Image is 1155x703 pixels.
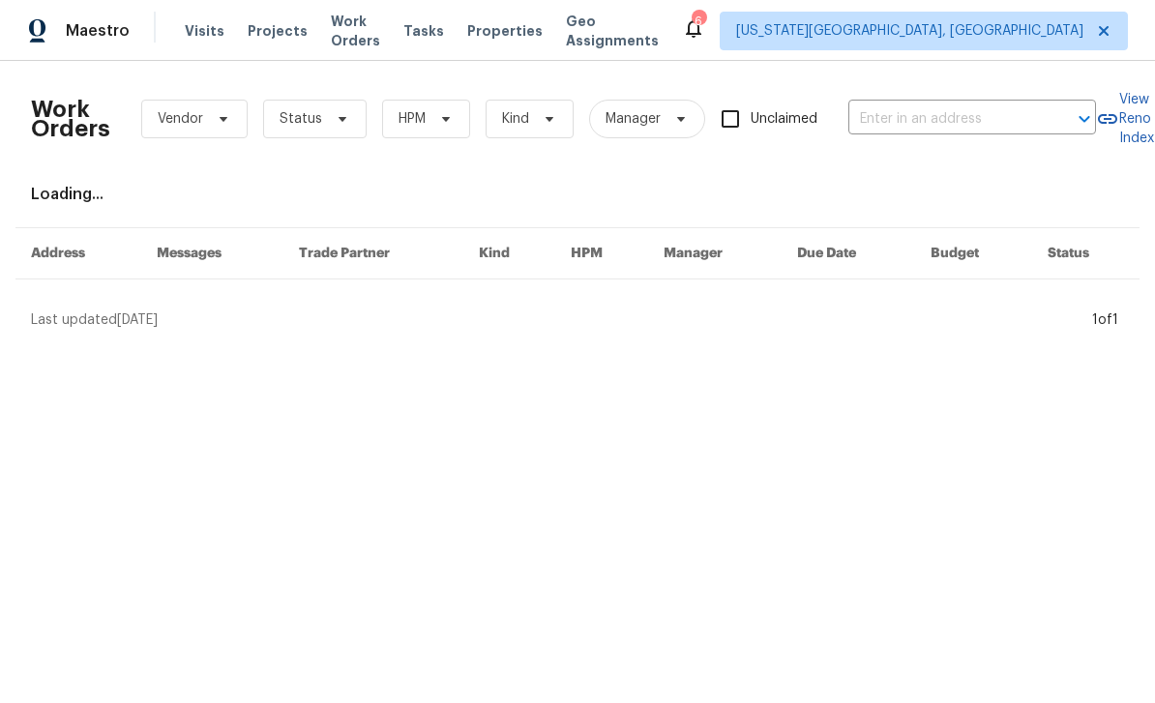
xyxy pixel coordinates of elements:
[782,228,915,279] th: Due Date
[31,185,1124,204] div: Loading...
[648,228,782,279] th: Manager
[31,310,1086,330] div: Last updated
[141,228,283,279] th: Messages
[66,21,130,41] span: Maestro
[283,228,464,279] th: Trade Partner
[751,109,817,130] span: Unclaimed
[31,100,110,138] h2: Work Orders
[692,12,705,31] div: 6
[566,12,659,50] span: Geo Assignments
[463,228,555,279] th: Kind
[848,104,1042,134] input: Enter in an address
[736,21,1083,41] span: [US_STATE][GEOGRAPHIC_DATA], [GEOGRAPHIC_DATA]
[117,313,158,327] span: [DATE]
[15,228,141,279] th: Address
[158,109,203,129] span: Vendor
[467,21,543,41] span: Properties
[1071,105,1098,132] button: Open
[606,109,661,129] span: Manager
[331,12,380,50] span: Work Orders
[248,21,308,41] span: Projects
[915,228,1032,279] th: Budget
[1096,90,1154,148] a: View Reno Index
[403,24,444,38] span: Tasks
[1092,310,1118,330] div: 1 of 1
[399,109,426,129] span: HPM
[280,109,322,129] span: Status
[185,21,224,41] span: Visits
[1032,228,1140,279] th: Status
[502,109,529,129] span: Kind
[555,228,648,279] th: HPM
